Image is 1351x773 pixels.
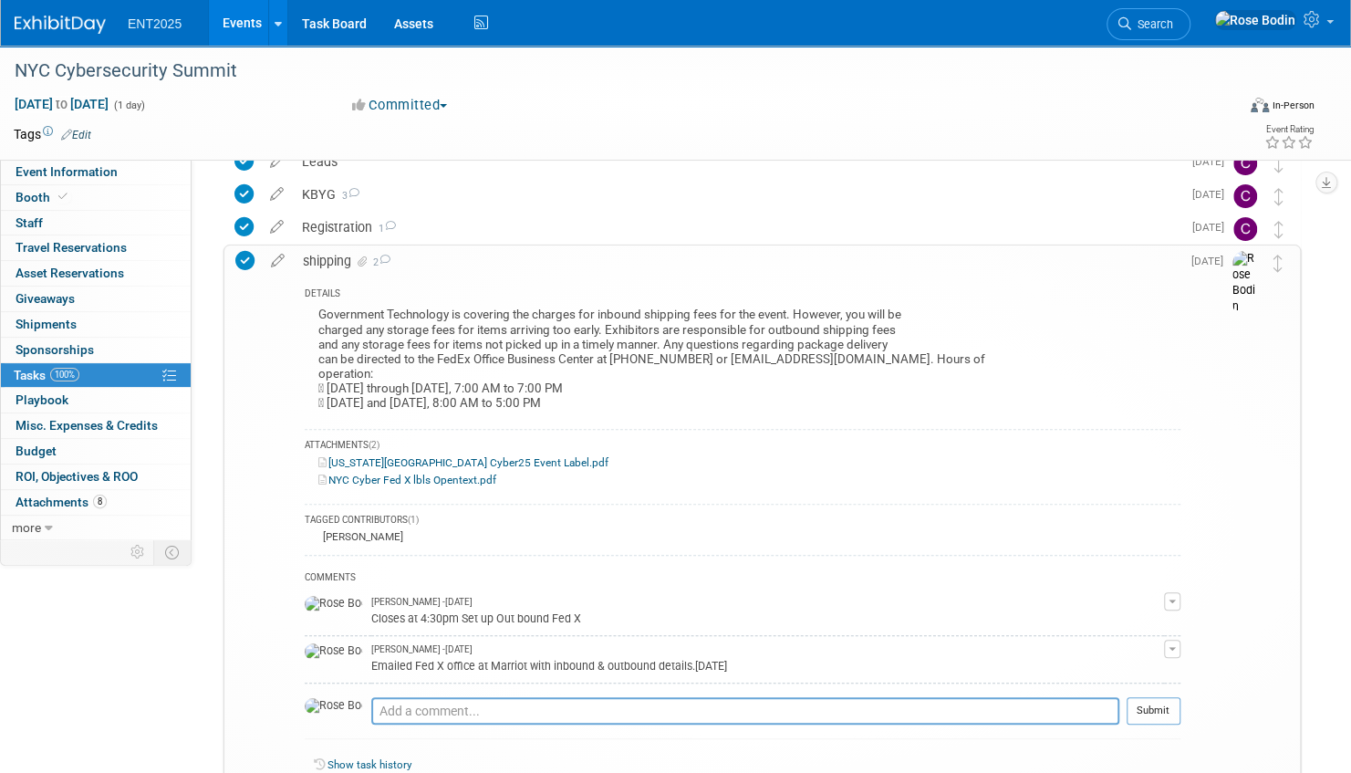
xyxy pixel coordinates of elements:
[1274,221,1283,238] i: Move task
[336,190,359,202] span: 3
[1251,98,1269,112] img: Format-Inperson.png
[305,287,1180,303] div: DETAILS
[1,211,191,235] a: Staff
[1120,95,1315,122] div: Event Format
[1274,188,1283,205] i: Move task
[16,392,68,407] span: Playbook
[293,179,1181,210] div: KBYG
[8,55,1204,88] div: NYC Cybersecurity Summit
[369,440,379,450] span: (2)
[1,160,191,184] a: Event Information
[318,474,496,486] a: NYC Cyber Fed X lbls Opentext.pdf
[122,540,154,564] td: Personalize Event Tab Strip
[372,223,396,235] span: 1
[408,515,419,525] span: (1)
[1191,255,1232,267] span: [DATE]
[1131,17,1173,31] span: Search
[327,758,411,771] a: Show task history
[370,256,390,268] span: 2
[1192,155,1233,168] span: [DATE]
[1233,184,1257,208] img: Colleen Mueller
[112,99,145,111] span: (1 day)
[305,596,362,612] img: Rose Bodin
[1127,697,1180,725] button: Submit
[16,342,94,357] span: Sponsorships
[61,129,91,141] a: Edit
[154,540,192,564] td: Toggle Event Tabs
[14,368,79,382] span: Tasks
[294,245,1180,277] div: shipping
[318,456,608,469] a: [US_STATE][GEOGRAPHIC_DATA] Cyber25 Event Label.pdf
[15,16,106,34] img: ExhibitDay
[16,418,158,433] span: Misc. Expenses & Credits
[14,96,109,112] span: [DATE] [DATE]
[1,516,191,540] a: more
[1233,217,1257,241] img: Colleen Mueller
[93,495,107,508] span: 8
[53,97,70,111] span: to
[128,16,182,31] span: ENT2025
[1,413,191,438] a: Misc. Expenses & Credits
[305,698,362,715] img: Rose Bodin
[1264,125,1314,134] div: Event Rating
[305,439,1180,454] div: ATTACHMENTS
[1,465,191,489] a: ROI, Objectives & ROO
[50,368,79,381] span: 100%
[1233,151,1257,175] img: Colleen Mueller
[293,146,1181,177] div: Leads
[1,388,191,413] a: Playbook
[16,291,75,306] span: Giveaways
[293,212,1181,243] div: Registration
[1232,251,1260,316] img: Rose Bodin
[1,185,191,210] a: Booth
[16,444,57,458] span: Budget
[305,643,362,660] img: Rose Bodin
[371,609,1164,626] div: Closes at 4:30pm Set up Out bound Fed X
[1,261,191,286] a: Asset Reservations
[1,338,191,362] a: Sponsorships
[305,514,1180,529] div: TAGGED CONTRIBUTORS
[1214,10,1296,30] img: Rose Bodin
[1,312,191,337] a: Shipments
[16,469,138,484] span: ROI, Objectives & ROO
[12,520,41,535] span: more
[16,164,118,179] span: Event Information
[1192,221,1233,234] span: [DATE]
[262,253,294,269] a: edit
[261,219,293,235] a: edit
[16,215,43,230] span: Staff
[16,495,107,509] span: Attachments
[305,303,1180,419] div: Government Technology is covering the charges for inbound shipping fees for the event. However, y...
[14,125,91,143] td: Tags
[371,656,1164,674] div: Emailed Fed X office at Marriot with inbound & outbound details.[DATE]
[371,643,473,656] span: [PERSON_NAME] - [DATE]
[16,266,124,280] span: Asset Reservations
[16,317,77,331] span: Shipments
[1,287,191,311] a: Giveaways
[346,96,454,115] button: Committed
[1,363,191,388] a: Tasks100%
[371,596,473,609] span: [PERSON_NAME] - [DATE]
[16,240,127,255] span: Travel Reservations
[16,190,71,204] span: Booth
[318,530,403,543] div: [PERSON_NAME]
[1192,188,1233,201] span: [DATE]
[1107,8,1190,40] a: Search
[305,569,1180,589] div: COMMENTS
[1272,99,1315,112] div: In-Person
[1,490,191,515] a: Attachments8
[1273,255,1283,272] i: Move task
[261,153,293,170] a: edit
[58,192,68,202] i: Booth reservation complete
[261,186,293,203] a: edit
[1274,155,1283,172] i: Move task
[1,439,191,464] a: Budget
[1,235,191,260] a: Travel Reservations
